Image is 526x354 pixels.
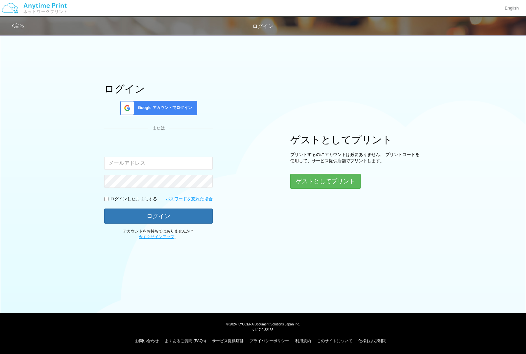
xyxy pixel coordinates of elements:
[290,152,422,164] p: プリントするのにアカウントは必要ありません。 プリントコードを使用して、サービス提供店舗でプリントします。
[139,234,174,239] a: 今すぐサインアップ
[212,339,244,343] a: サービス提供店舗
[139,234,178,239] span: 。
[252,328,273,332] span: v1.17.0.32136
[104,229,213,240] p: アカウントをお持ちではありませんか？
[135,105,192,111] span: Google アカウントでログイン
[104,125,213,131] div: または
[317,339,352,343] a: このサイトについて
[252,23,274,29] span: ログイン
[104,83,213,94] h1: ログイン
[358,339,386,343] a: 仕様および制限
[12,23,24,29] a: 戻る
[104,209,213,224] button: ログイン
[226,322,300,326] span: © 2024 KYOCERA Document Solutions Japan Inc.
[104,157,213,170] input: メールアドレス
[110,196,157,202] p: ログインしたままにする
[290,134,422,145] h1: ゲストとしてプリント
[165,339,206,343] a: よくあるご質問 (FAQs)
[135,339,159,343] a: お問い合わせ
[166,196,213,202] a: パスワードを忘れた場合
[295,339,311,343] a: 利用規約
[250,339,289,343] a: プライバシーポリシー
[290,174,361,189] button: ゲストとしてプリント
